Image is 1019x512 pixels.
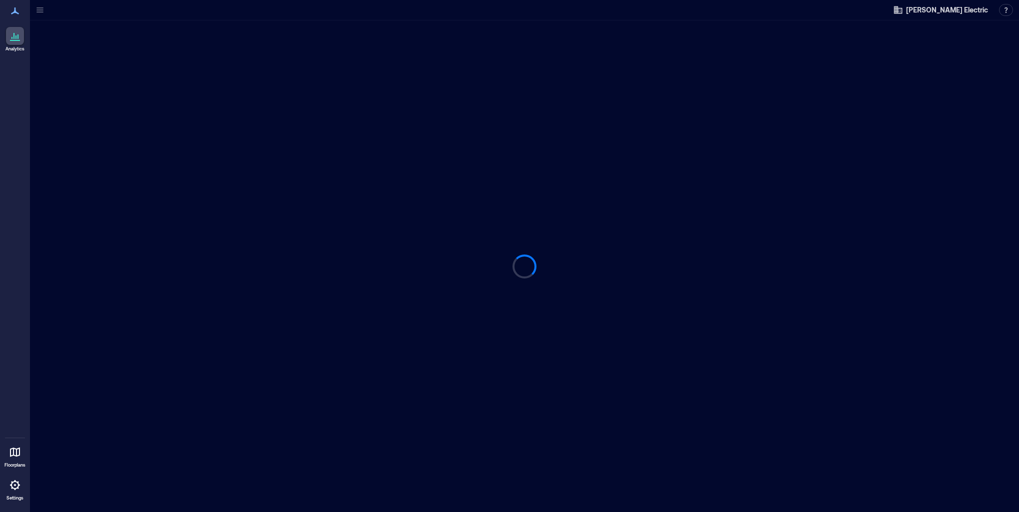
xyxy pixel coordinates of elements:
button: [PERSON_NAME] Electric [890,2,991,18]
p: Analytics [5,46,24,52]
span: [PERSON_NAME] Electric [906,5,988,15]
p: Settings [6,495,23,501]
p: Floorplans [4,462,25,468]
a: Floorplans [1,440,28,471]
a: Settings [3,473,27,504]
a: Analytics [2,24,27,55]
